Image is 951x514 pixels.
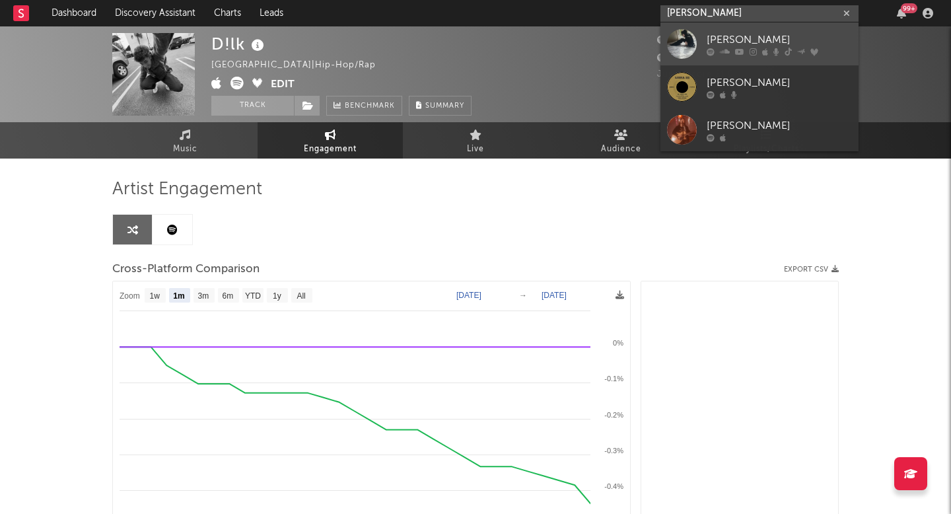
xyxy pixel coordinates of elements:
a: [PERSON_NAME] [660,108,859,151]
a: Music [112,122,258,159]
span: Cross-Platform Comparison [112,262,260,277]
a: Benchmark [326,96,402,116]
a: [PERSON_NAME] [660,65,859,108]
div: [PERSON_NAME] [707,75,852,91]
text: [DATE] [542,291,567,300]
a: Audience [548,122,693,159]
span: Benchmark [345,98,395,114]
text: 3m [198,291,209,301]
div: D!lk [211,33,267,55]
text: YTD [245,291,261,301]
span: Jump Score: 21.0 [657,70,734,79]
button: Edit [271,77,295,93]
button: 99+ [897,8,906,18]
text: -0.3% [604,447,623,455]
span: Summary [425,102,464,110]
div: [PERSON_NAME] [707,32,852,48]
a: [PERSON_NAME] [660,22,859,65]
text: 0% [613,339,623,347]
span: 3,869 [657,36,698,45]
a: Engagement [258,122,403,159]
text: [DATE] [456,291,481,300]
button: Export CSV [784,266,839,274]
text: -0.4% [604,482,623,490]
span: Engagement [304,141,357,157]
span: Artist Engagement [112,182,262,198]
text: -0.2% [604,411,623,419]
button: Track [211,96,294,116]
div: 99 + [901,3,917,13]
span: 44 Monthly Listeners [657,54,765,63]
text: 1m [173,291,184,301]
span: Music [173,141,197,157]
div: [PERSON_NAME] [707,118,852,133]
input: Search for artists [660,5,859,22]
a: Live [403,122,548,159]
span: Live [467,141,484,157]
button: Summary [409,96,472,116]
text: All [297,291,305,301]
text: 6m [223,291,234,301]
text: 1y [273,291,281,301]
text: Zoom [120,291,140,301]
text: → [519,291,527,300]
text: 1w [150,291,160,301]
text: -0.1% [604,375,623,383]
div: [GEOGRAPHIC_DATA] | Hip-Hop/Rap [211,57,391,73]
span: Audience [601,141,641,157]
